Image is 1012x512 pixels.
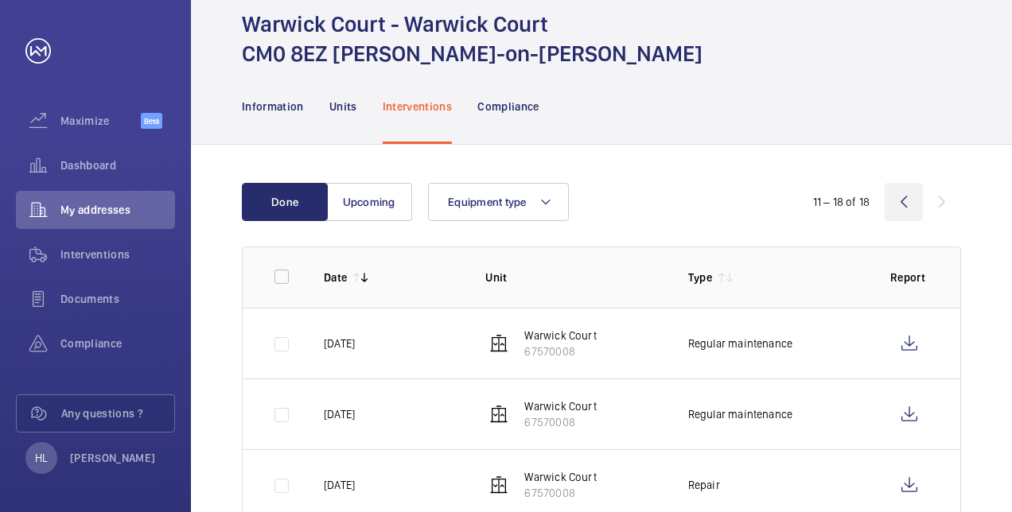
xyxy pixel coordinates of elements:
span: Documents [60,291,175,307]
span: Equipment type [448,196,527,208]
span: Dashboard [60,157,175,173]
p: Units [329,99,357,114]
p: Warwick Court [524,328,596,343]
button: Upcoming [326,183,412,221]
p: 67570008 [524,343,596,359]
p: [PERSON_NAME] [70,450,156,466]
p: [DATE] [324,477,355,493]
p: Report [890,270,928,285]
button: Equipment type [428,183,569,221]
p: Repair [688,477,720,493]
h1: Warwick Court - Warwick Court CM0 8EZ [PERSON_NAME]-on-[PERSON_NAME] [242,10,703,68]
span: Interventions [60,246,175,262]
p: 67570008 [524,414,596,430]
span: Beta [141,113,162,129]
p: Regular maintenance [688,336,792,351]
p: HL [35,450,48,466]
img: elevator.svg [489,475,508,495]
p: Date [324,270,347,285]
button: Done [242,183,328,221]
p: [DATE] [324,406,355,422]
span: Compliance [60,336,175,351]
span: My addresses [60,202,175,218]
p: 67570008 [524,485,596,501]
p: Compliance [477,99,539,114]
div: 11 – 18 of 18 [813,194,870,210]
p: [DATE] [324,336,355,351]
p: Type [688,270,712,285]
p: Unit [485,270,662,285]
img: elevator.svg [489,405,508,424]
p: Regular maintenance [688,406,792,422]
img: elevator.svg [489,334,508,353]
p: Information [242,99,304,114]
p: Warwick Court [524,469,596,485]
span: Maximize [60,113,141,129]
span: Any questions ? [61,405,174,421]
p: Warwick Court [524,398,596,414]
p: Interventions [383,99,453,114]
